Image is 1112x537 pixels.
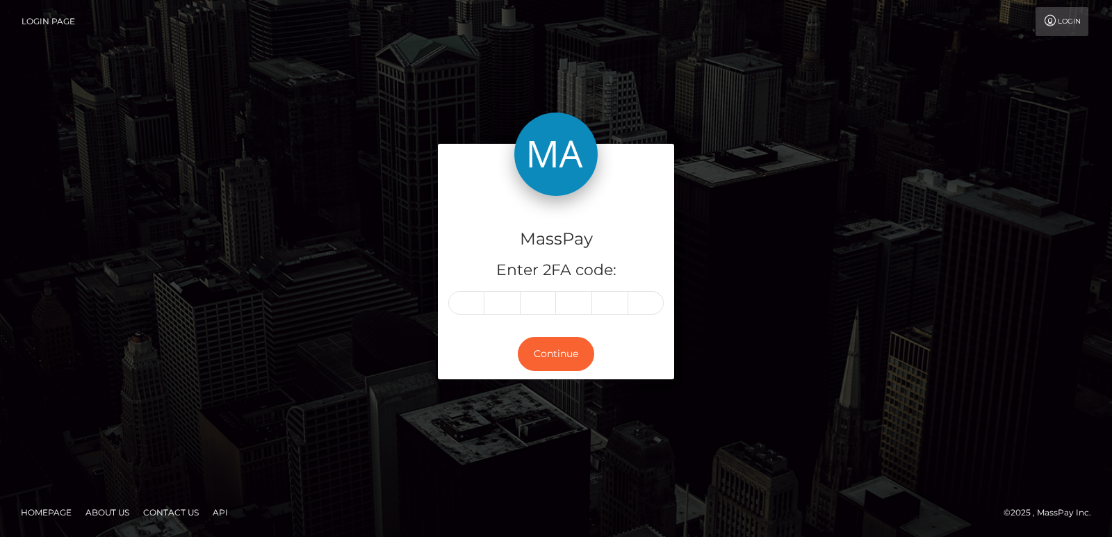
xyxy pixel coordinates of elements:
img: MassPay [514,113,598,196]
a: API [207,502,234,523]
a: Homepage [15,502,77,523]
a: Login Page [22,7,75,36]
h5: Enter 2FA code: [448,260,664,281]
a: Login [1036,7,1088,36]
button: Continue [518,337,594,371]
h4: MassPay [448,227,664,251]
a: Contact Us [138,502,204,523]
a: About Us [80,502,135,523]
div: © 2025 , MassPay Inc. [1004,505,1102,520]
